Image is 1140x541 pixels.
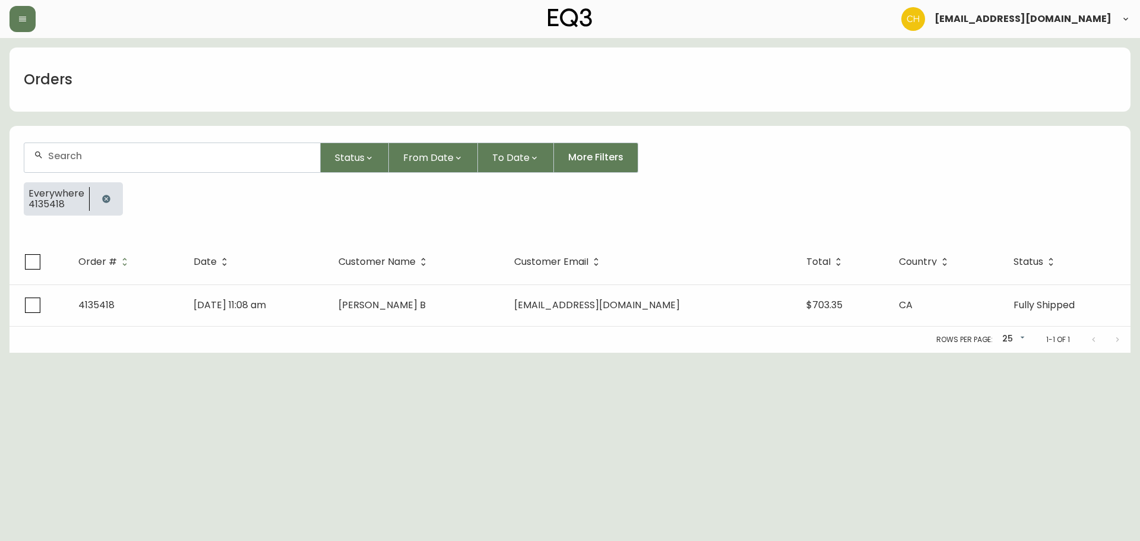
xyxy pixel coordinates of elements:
[806,298,843,312] span: $703.35
[997,330,1027,349] div: 25
[554,143,638,173] button: More Filters
[568,151,623,164] span: More Filters
[389,143,478,173] button: From Date
[492,150,530,165] span: To Date
[1014,258,1043,265] span: Status
[548,8,592,27] img: logo
[78,298,115,312] span: 4135418
[806,257,846,267] span: Total
[478,143,554,173] button: To Date
[28,199,84,210] span: 4135418
[338,257,431,267] span: Customer Name
[806,258,831,265] span: Total
[321,143,389,173] button: Status
[1014,298,1075,312] span: Fully Shipped
[194,258,217,265] span: Date
[899,298,913,312] span: CA
[24,69,72,90] h1: Orders
[403,150,454,165] span: From Date
[48,150,311,162] input: Search
[194,298,266,312] span: [DATE] 11:08 am
[338,258,416,265] span: Customer Name
[899,257,952,267] span: Country
[936,334,993,345] p: Rows per page:
[338,298,426,312] span: [PERSON_NAME] B
[899,258,937,265] span: Country
[514,298,680,312] span: [EMAIL_ADDRESS][DOMAIN_NAME]
[78,258,117,265] span: Order #
[28,188,84,199] span: Everywhere
[514,258,588,265] span: Customer Email
[335,150,365,165] span: Status
[194,257,232,267] span: Date
[1046,334,1070,345] p: 1-1 of 1
[78,257,132,267] span: Order #
[901,7,925,31] img: 6288462cea190ebb98a2c2f3c744dd7e
[935,14,1111,24] span: [EMAIL_ADDRESS][DOMAIN_NAME]
[1014,257,1059,267] span: Status
[514,257,604,267] span: Customer Email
